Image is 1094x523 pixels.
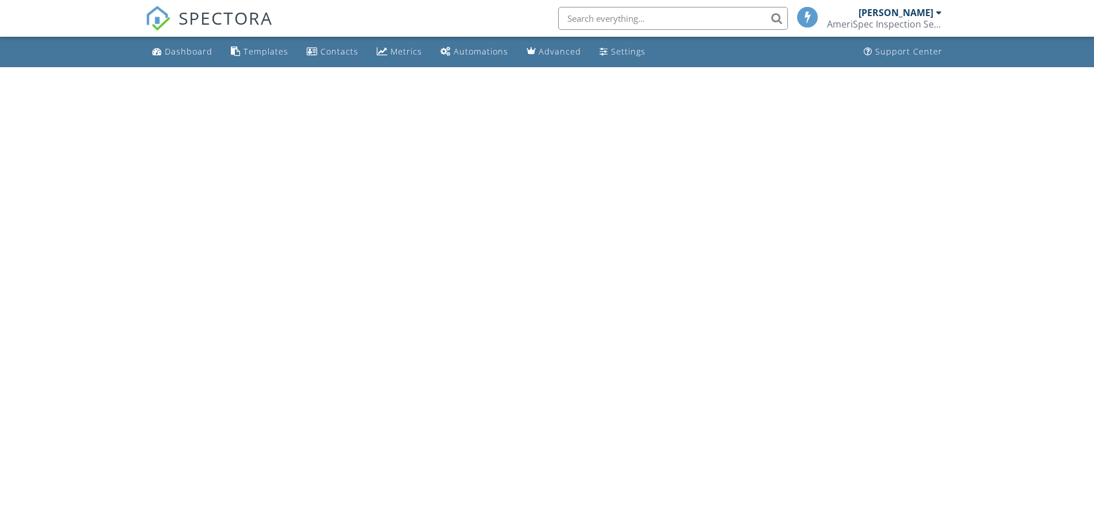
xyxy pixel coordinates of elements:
[320,46,358,57] div: Contacts
[859,7,933,18] div: [PERSON_NAME]
[558,7,788,30] input: Search everything...
[827,18,942,30] div: AmeriSpec Inspection Services
[372,41,427,63] a: Metrics
[145,16,273,40] a: SPECTORA
[454,46,508,57] div: Automations
[522,41,586,63] a: Advanced
[391,46,422,57] div: Metrics
[875,46,942,57] div: Support Center
[145,6,171,31] img: The Best Home Inspection Software - Spectora
[179,6,273,30] span: SPECTORA
[165,46,212,57] div: Dashboard
[436,41,513,63] a: Automations (Basic)
[859,41,947,63] a: Support Center
[539,46,581,57] div: Advanced
[302,41,363,63] a: Contacts
[243,46,288,57] div: Templates
[148,41,217,63] a: Dashboard
[595,41,650,63] a: Settings
[611,46,645,57] div: Settings
[226,41,293,63] a: Templates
